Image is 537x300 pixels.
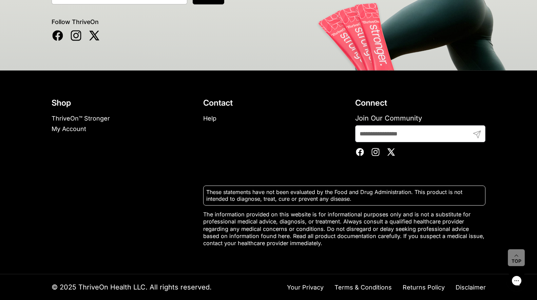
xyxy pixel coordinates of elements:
[52,18,486,26] p: Follow ThriveOn
[403,284,445,291] a: Returns Policy
[203,115,216,122] a: Help
[287,284,324,291] a: Your Privacy
[334,284,392,291] a: Terms & Conditions
[456,284,486,291] a: Disclaimer
[503,268,530,293] iframe: Gorgias live chat messenger
[52,115,110,122] a: ThriveOn™ Stronger
[52,98,182,108] h2: Shop
[52,283,212,292] span: © 2025 ThriveOn Health LLC. All rights reserved.
[206,189,482,203] p: These statements have not been evaluated by the Food and Drug Administration. This product is not...
[203,186,485,247] div: The information provided on this website is for informational purposes only and is not a substitu...
[355,98,485,108] h2: Connect
[203,98,333,108] h2: Contact
[512,258,521,264] span: Top
[355,125,485,142] input: Enter your email
[468,125,485,154] button: Submit
[52,125,86,132] a: My Account
[355,114,485,123] label: Join Our Community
